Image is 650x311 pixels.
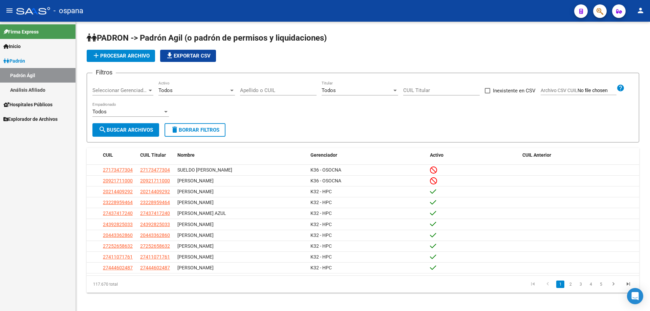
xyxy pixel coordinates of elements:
span: K32 - HPC [310,222,332,227]
span: K32 - HPC [310,200,332,205]
span: Archivo CSV CUIL [541,88,578,93]
span: 24392825033 [103,222,133,227]
mat-icon: file_download [166,51,174,60]
span: 27437417240 [103,210,133,216]
span: Explorador de Archivos [3,115,58,123]
span: Gerenciador [310,152,337,158]
span: 27173477304 [140,167,170,173]
span: Hospitales Públicos [3,101,52,108]
span: 27173477304 [103,167,133,173]
span: CUIL Titular [140,152,166,158]
span: Exportar CSV [166,53,211,59]
span: [PERSON_NAME] [177,200,214,205]
datatable-header-cell: CUIL [100,148,137,162]
li: page 4 [586,279,596,290]
datatable-header-cell: CUIL Anterior [520,148,639,162]
span: CUIL Anterior [522,152,551,158]
span: [PERSON_NAME] [177,222,214,227]
span: [PERSON_NAME] [177,243,214,249]
span: Activo [430,152,443,158]
span: 27444602487 [103,265,133,270]
span: [PERSON_NAME] [177,178,214,183]
span: Inexistente en CSV [493,87,536,95]
a: go to previous page [541,281,554,288]
span: Todos [322,87,336,93]
button: Procesar archivo [87,50,155,62]
span: [PERSON_NAME] [177,265,214,270]
li: page 3 [576,279,586,290]
span: - ospana [53,3,83,18]
mat-icon: help [616,84,625,92]
span: Padrón [3,57,25,65]
span: 20214409292 [103,189,133,194]
span: Borrar Filtros [171,127,219,133]
span: 23228959464 [103,200,133,205]
span: 24392825033 [140,222,170,227]
li: page 1 [555,279,565,290]
li: page 2 [565,279,576,290]
span: Procesar archivo [92,53,150,59]
button: Borrar Filtros [165,123,225,137]
span: Buscar Archivos [99,127,153,133]
span: 27252658632 [103,243,133,249]
span: K32 - HPC [310,232,332,238]
span: K32 - HPC [310,254,332,260]
span: 27444602487 [140,265,170,270]
datatable-header-cell: Gerenciador [308,148,427,162]
span: Todos [158,87,173,93]
div: Open Intercom Messenger [627,288,643,304]
mat-icon: delete [171,126,179,134]
span: 20443362860 [140,232,170,238]
a: go to first page [526,281,539,288]
button: Exportar CSV [160,50,216,62]
span: SUELDO [PERSON_NAME] [177,167,232,173]
li: page 5 [596,279,606,290]
span: 20921711000 [103,178,133,183]
a: go to next page [607,281,620,288]
span: 20214409292 [140,189,170,194]
span: Todos [92,109,107,115]
a: 5 [597,281,605,288]
span: PADRON -> Padrón Agil (o padrón de permisos y liquidaciones) [87,33,327,43]
span: Seleccionar Gerenciador [92,87,147,93]
span: Nombre [177,152,195,158]
a: 1 [556,281,564,288]
span: [PERSON_NAME] AZUL [177,210,226,216]
span: [PERSON_NAME] [177,232,214,238]
datatable-header-cell: Activo [427,148,520,162]
h3: Filtros [92,68,116,77]
a: 2 [566,281,575,288]
span: [PERSON_NAME] [177,254,214,260]
a: go to last page [622,281,635,288]
datatable-header-cell: CUIL Titular [137,148,175,162]
span: K32 - HPC [310,210,332,216]
mat-icon: search [99,126,107,134]
span: 27252658632 [140,243,170,249]
span: K32 - HPC [310,243,332,249]
span: K32 - HPC [310,189,332,194]
mat-icon: menu [5,6,14,15]
span: 27411071761 [140,254,170,260]
span: K36 - OSOCNA [310,167,341,173]
span: 20443362860 [103,232,133,238]
span: 20921711000 [140,178,170,183]
a: 4 [587,281,595,288]
div: 117.670 total [87,276,196,293]
mat-icon: add [92,51,100,60]
button: Buscar Archivos [92,123,159,137]
span: 23228959464 [140,200,170,205]
span: Firma Express [3,28,39,36]
span: K32 - HPC [310,265,332,270]
span: Inicio [3,43,21,50]
mat-icon: person [636,6,645,15]
a: 3 [577,281,585,288]
span: 27411071761 [103,254,133,260]
span: K36 - OSOCNA [310,178,341,183]
input: Archivo CSV CUIL [578,88,616,94]
span: [PERSON_NAME] [177,189,214,194]
datatable-header-cell: Nombre [175,148,308,162]
span: 27437417240 [140,210,170,216]
span: CUIL [103,152,113,158]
